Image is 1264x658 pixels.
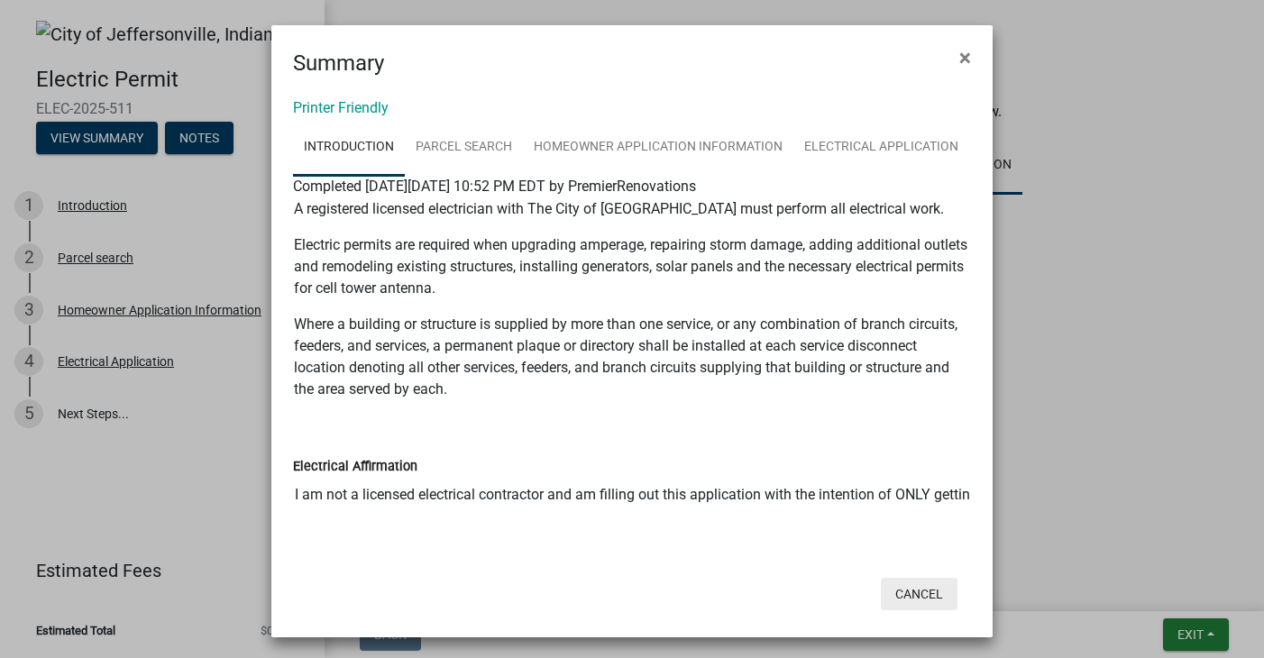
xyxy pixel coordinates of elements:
[293,47,384,79] h4: Summary
[945,32,985,83] button: Close
[793,119,969,177] a: Electrical Application
[293,119,405,177] a: Introduction
[959,45,971,70] span: ×
[294,198,970,220] p: A registered licensed electrician with The City of [GEOGRAPHIC_DATA] must perform all electrical ...
[523,119,793,177] a: Homeowner Application Information
[293,178,696,195] span: Completed [DATE][DATE] 10:52 PM EDT by PremierRenovations
[293,99,389,116] a: Printer Friendly
[881,578,957,610] button: Cancel
[293,461,417,473] label: Electrical Affirmation
[294,314,970,400] p: Where a building or structure is supplied by more than one service, or any combination of branch ...
[294,234,970,299] p: Electric permits are required when upgrading amperage, repairing storm damage, adding additional ...
[405,119,523,177] a: Parcel search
